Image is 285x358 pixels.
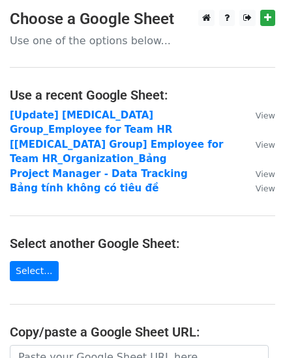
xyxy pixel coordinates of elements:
h4: Copy/paste a Google Sheet URL: [10,324,275,340]
h4: Select another Google Sheet: [10,236,275,251]
a: [Update] [MEDICAL_DATA] Group_Employee for Team HR [10,109,172,136]
a: View [243,182,275,194]
a: View [243,109,275,121]
h4: Use a recent Google Sheet: [10,87,275,103]
a: Project Manager - Data Tracking [10,168,188,180]
h3: Choose a Google Sheet [10,10,275,29]
a: [[MEDICAL_DATA] Group] Employee for Team HR_Organization_Bảng [10,139,223,165]
small: View [256,184,275,193]
small: View [256,111,275,120]
a: View [243,139,275,150]
a: Bảng tính không có tiêu đề [10,182,158,194]
a: View [243,168,275,180]
p: Use one of the options below... [10,34,275,48]
small: View [256,169,275,179]
small: View [256,140,275,150]
a: Select... [10,261,59,281]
